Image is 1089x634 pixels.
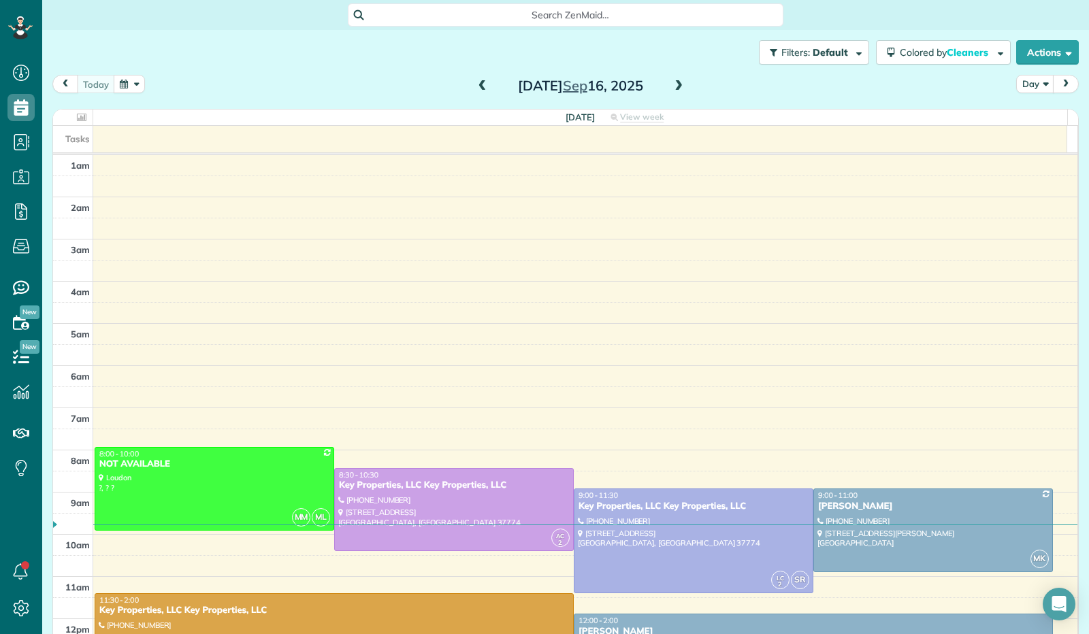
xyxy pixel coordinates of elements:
span: 6am [71,371,90,382]
span: AC [556,532,564,539]
span: Default [813,46,849,59]
h2: [DATE] 16, 2025 [495,78,666,93]
span: 11am [65,582,90,593]
span: 4am [71,286,90,297]
span: 9am [71,497,90,508]
span: Sep [563,77,587,94]
span: 8am [71,455,90,466]
span: MK [1030,550,1049,568]
button: Actions [1016,40,1079,65]
span: 9:00 - 11:30 [579,490,618,500]
div: [PERSON_NAME] [817,501,1049,512]
div: Key Properties, LLC Key Properties, LLC [578,501,809,512]
button: Day [1016,75,1054,93]
span: Tasks [65,133,90,144]
span: 3am [71,244,90,255]
button: Colored byCleaners [876,40,1011,65]
small: 2 [552,537,569,550]
span: 11:30 - 2:00 [99,595,139,605]
span: 7am [71,413,90,424]
span: 10am [65,539,90,550]
span: Cleaners [947,46,990,59]
span: New [20,340,39,354]
div: Open Intercom Messenger [1043,588,1075,620]
span: SR [791,571,809,589]
span: 2am [71,202,90,213]
div: NOT AVAILABLE [99,458,330,470]
span: 1am [71,160,90,171]
button: today [77,75,115,93]
small: 2 [772,578,789,591]
span: MM [292,508,310,527]
span: ML [312,508,330,527]
span: 9:00 - 11:00 [818,490,858,500]
span: Filters: [781,46,810,59]
span: 8:00 - 10:00 [99,449,139,458]
span: 12:00 - 2:00 [579,616,618,625]
button: prev [52,75,78,93]
span: LC [777,574,784,582]
div: Key Properties, LLC Key Properties, LLC [338,480,570,491]
span: New [20,305,39,319]
a: Filters: Default [752,40,869,65]
button: Filters: Default [759,40,869,65]
span: Colored by [900,46,993,59]
button: next [1053,75,1079,93]
span: 8:30 - 10:30 [339,470,378,480]
span: 5am [71,329,90,339]
span: [DATE] [566,112,595,122]
div: Key Properties, LLC Key Properties, LLC [99,605,570,616]
span: View week [620,112,664,122]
